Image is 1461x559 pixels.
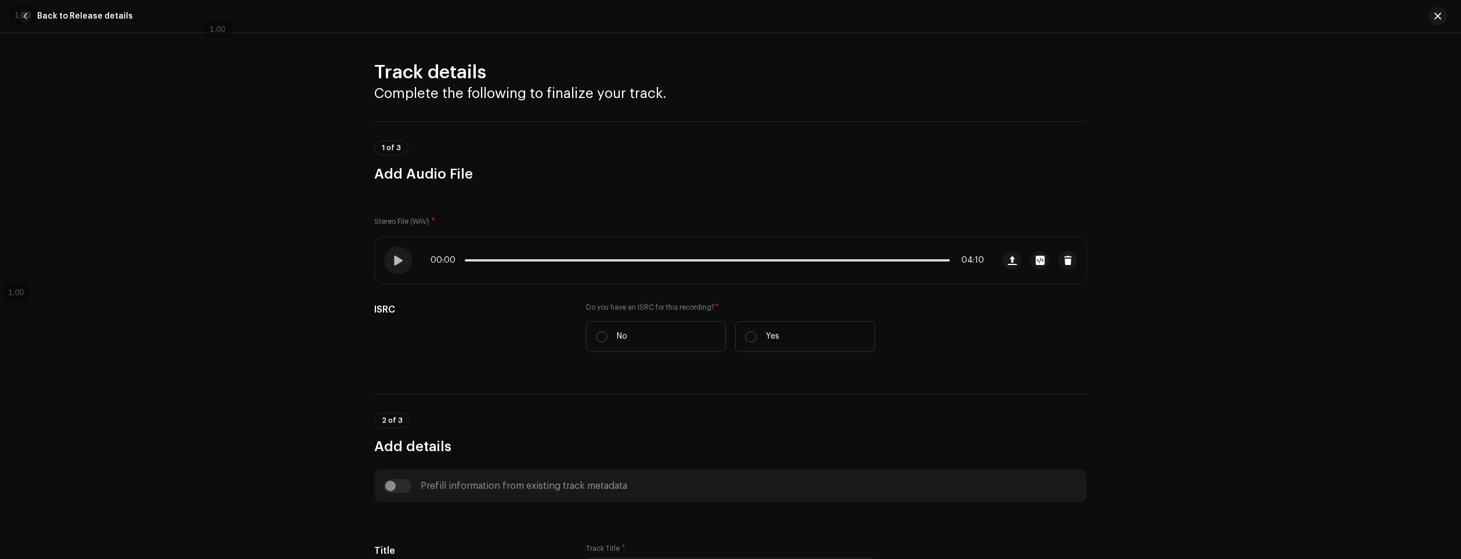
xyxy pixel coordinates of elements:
[382,144,401,151] span: 1 of 3
[374,61,1087,84] h2: Track details
[382,417,403,424] span: 2 of 3
[374,437,1087,456] h3: Add details
[586,544,625,553] label: Track Title
[374,84,1087,103] h3: Complete the following to finalize your track.
[954,256,984,265] span: 04:10
[374,218,429,225] small: Stereo File (WAV)
[766,331,779,343] p: Yes
[374,544,567,558] h5: Title
[586,303,875,312] label: Do you have an ISRC for this recording?
[374,303,567,317] h5: ISRC
[374,165,1087,183] h3: Add Audio File
[617,331,627,343] p: No
[431,256,460,265] span: 00:00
